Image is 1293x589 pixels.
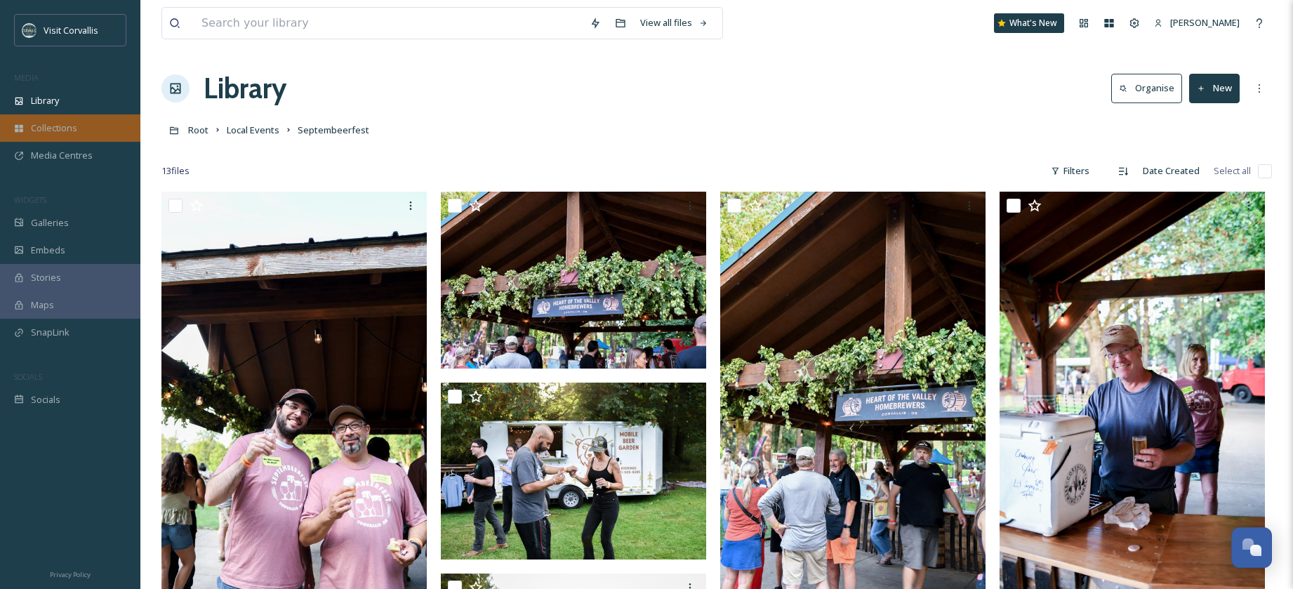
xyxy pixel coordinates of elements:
[194,8,583,39] input: Search your library
[31,393,60,406] span: Socials
[31,244,65,257] span: Embeds
[161,164,190,178] span: 13 file s
[1111,74,1189,102] a: Organise
[31,216,69,230] span: Galleries
[633,9,715,37] a: View all files
[441,383,706,560] img: Septembeerfest Fall 2025 (7).jpg
[1111,74,1182,102] button: Organise
[204,67,286,110] a: Library
[227,124,279,136] span: Local Events
[31,326,69,339] span: SnapLink
[1189,74,1240,102] button: New
[50,570,91,579] span: Privacy Policy
[1136,157,1207,185] div: Date Created
[227,121,279,138] a: Local Events
[50,565,91,582] a: Privacy Policy
[31,298,54,312] span: Maps
[188,124,208,136] span: Root
[1044,157,1096,185] div: Filters
[188,121,208,138] a: Root
[14,72,39,83] span: MEDIA
[14,371,42,382] span: SOCIALS
[44,24,98,37] span: Visit Corvallis
[1147,9,1247,37] a: [PERSON_NAME]
[31,121,77,135] span: Collections
[1170,16,1240,29] span: [PERSON_NAME]
[22,23,37,37] img: visit-corvallis-badge-dark-blue-orange%281%29.png
[441,192,706,369] img: Septembeerfest Fall 2025 (11).jpg
[1231,527,1272,568] button: Open Chat
[14,194,46,205] span: WIDGETS
[298,124,369,136] span: Septembeerfest
[31,149,93,162] span: Media Centres
[31,94,59,107] span: Library
[994,13,1064,33] a: What's New
[298,121,369,138] a: Septembeerfest
[31,271,61,284] span: Stories
[1214,164,1251,178] span: Select all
